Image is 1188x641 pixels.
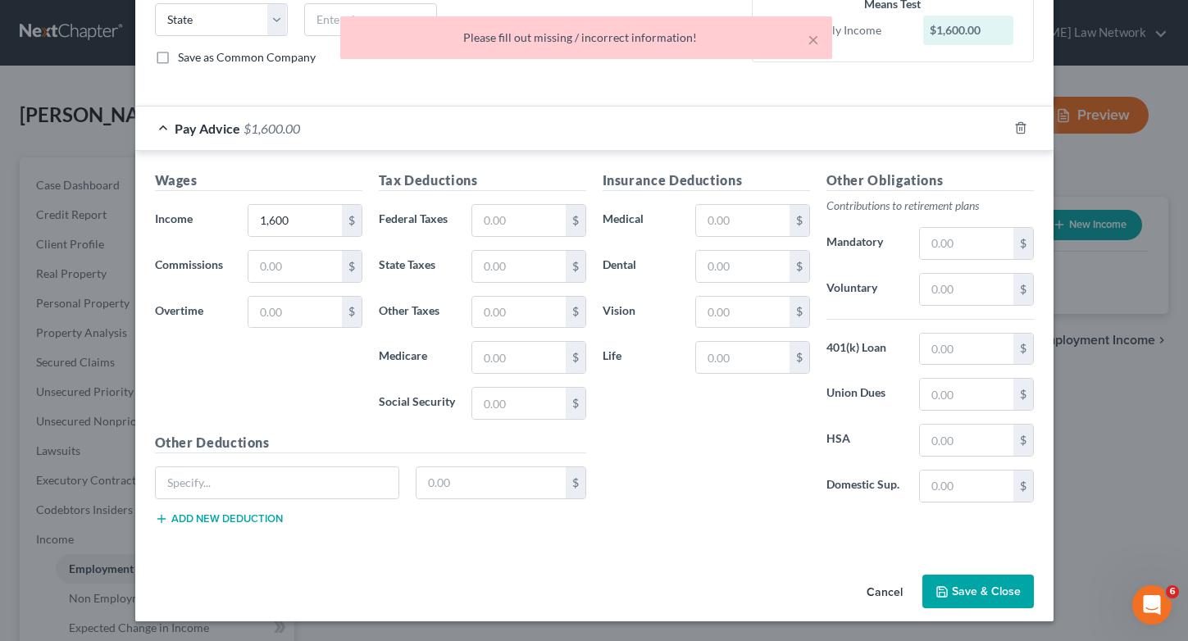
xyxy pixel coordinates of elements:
div: $ [1013,334,1033,365]
div: $ [342,251,362,282]
input: 0.00 [472,342,565,373]
div: $ [790,205,809,236]
label: Medicare [371,341,464,374]
div: $ [566,388,585,419]
div: $ [566,297,585,328]
label: Medical [594,204,688,237]
input: 0.00 [248,205,341,236]
span: 6 [1166,585,1179,598]
div: $1,600.00 [923,16,1013,45]
input: Specify... [156,467,399,498]
input: 0.00 [472,205,565,236]
div: $ [1013,379,1033,410]
div: Please fill out missing / incorrect information! [353,30,819,46]
h5: Tax Deductions [379,170,586,191]
label: Dental [594,250,688,283]
div: $ [790,251,809,282]
input: 0.00 [920,228,1013,259]
label: Domestic Sup. [818,470,912,502]
label: Mandatory [818,227,912,260]
label: Federal Taxes [371,204,464,237]
button: × [808,30,819,49]
label: Union Dues [818,378,912,411]
div: $ [1013,228,1033,259]
div: $ [566,467,585,498]
h5: Wages [155,170,362,191]
div: $ [1013,425,1033,456]
label: 401(k) Loan [818,333,912,366]
div: $ [790,342,809,373]
span: Pay Advice [175,120,240,136]
div: $ [566,342,585,373]
label: State Taxes [371,250,464,283]
input: 0.00 [920,334,1013,365]
iframe: Intercom live chat [1132,585,1172,625]
input: 0.00 [696,342,789,373]
div: $ [1013,274,1033,305]
span: $1,600.00 [244,120,300,136]
h5: Other Deductions [155,433,586,453]
div: $ [566,205,585,236]
input: 0.00 [696,251,789,282]
button: Save & Close [922,575,1034,609]
label: Social Security [371,387,464,420]
input: Enter zip... [304,3,437,36]
input: 0.00 [248,251,341,282]
input: 0.00 [920,471,1013,502]
div: $ [566,251,585,282]
label: Commissions [147,250,240,283]
div: $ [1013,471,1033,502]
label: Vision [594,296,688,329]
button: Add new deduction [155,512,283,525]
div: $ [790,297,809,328]
input: 0.00 [920,425,1013,456]
input: 0.00 [472,251,565,282]
label: HSA [818,424,912,457]
label: Overtime [147,296,240,329]
label: Voluntary [818,273,912,306]
p: Contributions to retirement plans [826,198,1034,214]
input: 0.00 [472,388,565,419]
label: Other Taxes [371,296,464,329]
input: 0.00 [920,379,1013,410]
h5: Other Obligations [826,170,1034,191]
input: 0.00 [472,297,565,328]
input: 0.00 [696,297,789,328]
span: Income [155,211,193,225]
input: 0.00 [416,467,566,498]
div: $ [342,297,362,328]
div: $ [342,205,362,236]
button: Cancel [853,576,916,609]
input: 0.00 [248,297,341,328]
input: 0.00 [696,205,789,236]
input: 0.00 [920,274,1013,305]
h5: Insurance Deductions [603,170,810,191]
label: Life [594,341,688,374]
